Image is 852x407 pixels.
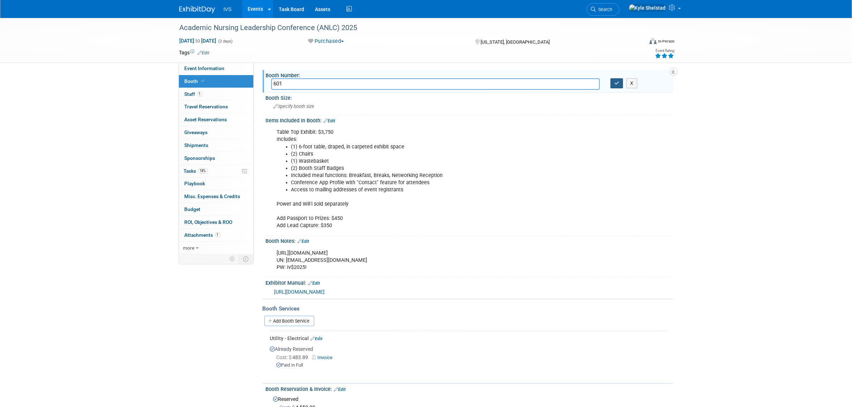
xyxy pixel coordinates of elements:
[179,62,253,75] a: Event Information
[179,139,253,152] a: Shipments
[266,115,673,124] div: Items Included In Booth:
[185,104,228,109] span: Travel Reservations
[179,49,210,56] td: Tags
[306,38,347,45] button: Purchased
[291,158,590,165] li: (1) Wastebasket
[185,78,206,84] span: Booth
[179,190,253,203] a: Misc. Expenses & Credits
[227,254,239,264] td: Personalize Event Tab Strip
[184,168,208,174] span: Tasks
[198,168,208,173] span: 18%
[185,91,203,97] span: Staff
[291,151,590,158] li: (2) Chairs
[185,193,240,199] span: Misc. Expenses & Credits
[185,117,227,122] span: Asset Reservations
[266,93,673,102] div: Booth Size:
[291,179,590,186] li: Conference App Profile with "Contact" feature for attendees
[277,362,668,369] div: Paid in Full
[179,165,253,177] a: Tasks18%
[239,254,253,264] td: Toggle Event Tabs
[308,281,320,286] a: Edit
[179,152,253,165] a: Sponsorships
[266,278,673,287] div: Exhibitor Manual:
[179,177,253,190] a: Playbook
[324,118,336,123] a: Edit
[264,316,314,326] a: Add Booth Service
[274,289,325,295] a: [URL][DOMAIN_NAME]
[179,203,253,216] a: Budget
[197,91,203,97] span: 1
[277,354,293,360] span: Cost: $
[185,219,233,225] span: ROI, Objectives & ROO
[185,206,201,212] span: Budget
[218,39,233,44] span: (2 days)
[185,65,225,71] span: Event Information
[179,88,253,100] a: Staff1
[179,229,253,241] a: Attachments1
[185,232,220,238] span: Attachments
[179,38,217,44] span: [DATE] [DATE]
[629,4,666,12] img: Kyle Shelstad
[185,129,208,135] span: Giveaways
[179,216,253,229] a: ROI, Objectives & ROO
[298,239,310,244] a: Edit
[185,155,215,161] span: Sponsorships
[481,39,550,45] span: [US_STATE], [GEOGRAPHIC_DATA]
[179,75,253,88] a: Booth
[291,165,590,172] li: (2) Booth Staff Badges
[658,39,675,44] div: In-Person
[179,126,253,139] a: Giveaways
[601,37,675,48] div: Event Format
[291,143,590,151] li: (1) 6-foot table, draped, in carpeted exhibit space
[266,384,673,393] div: Booth Reservation & Invoice:
[311,336,323,341] a: Edit
[272,246,594,275] div: [URL][DOMAIN_NAME] UN: [EMAIL_ADDRESS][DOMAIN_NAME] PW: Iv$2025!
[201,79,205,83] i: Booth reservation complete
[626,78,637,88] button: X
[655,49,674,53] div: Event Rating
[596,7,613,12] span: Search
[277,354,311,360] span: 483.89
[266,236,673,245] div: Booth Notes:
[179,113,253,126] a: Asset Reservations
[179,100,253,113] a: Travel Reservations
[274,104,315,109] span: Specify booth size
[179,6,215,13] img: ExhibitDay
[195,38,201,44] span: to
[224,6,232,12] span: IVS
[215,232,220,237] span: 1
[649,38,657,44] img: Format-Inperson.png
[185,142,209,148] span: Shipments
[266,70,673,79] div: Booth Number:
[312,355,336,360] a: Invoice
[198,50,210,55] a: Edit
[270,335,668,342] div: Utility - Electrical
[291,172,590,179] li: Included meal functions: Breakfast, Breaks, Networking Reception
[183,245,195,251] span: more
[334,387,346,392] a: Edit
[291,186,590,193] li: Access to mailing addresses of event registrants
[177,21,633,34] div: Academic Nursing Leadership Conference (ANLC) 2025
[263,305,673,313] div: Booth Services
[179,242,253,254] a: more
[270,342,668,374] div: Already Reserved
[185,181,205,186] span: Playbook
[272,125,594,233] div: Table Top Exhibit: $3,750 Includes: Power and WiFi sold separately Add Passport to Prizes: $450 A...
[586,3,619,16] a: Search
